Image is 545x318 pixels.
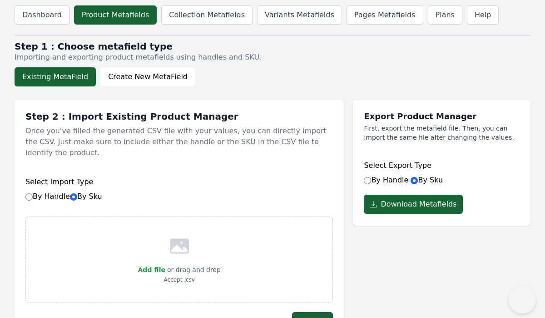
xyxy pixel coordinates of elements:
button: Create New MetaField [100,67,195,86]
h6: Select Export Type [364,160,520,171]
input: By HandleBy Sku [25,193,33,201]
h1: Export Product Manager [364,111,520,122]
h2: Step 1 : Choose metafield type [15,41,530,52]
a: Collection Metafields [161,5,253,25]
input: By Handle [364,177,371,184]
a: Product Metafields [74,5,157,25]
label: By Sku [411,176,443,184]
label: By Sku [70,192,102,201]
label: By Handle [364,176,408,184]
p: Importing and exporting product metafields using handles and SKU. [15,52,530,63]
input: By Sku [411,177,418,184]
p: Once you've filled the generated CSV file with your values, you can directly import the CSV. Just... [25,122,333,162]
h1: Step 2 : Import Existing Product Manager [25,111,333,122]
button: Download Metafields [364,195,462,214]
a: Dashboard [15,5,69,25]
p: or drag and drop [165,264,221,275]
p: Accept .csv [138,275,221,284]
input: By Sku [70,193,77,201]
label: By Handle [25,192,102,201]
h6: Select Import Type [25,177,333,187]
p: First, export the metafield file. Then, you can import the same file after changing the values. [364,124,520,142]
span: Add file [138,266,165,273]
a: Help [467,5,499,25]
iframe: Toggle Customer Support [509,286,536,313]
a: Pages Metafields [347,5,423,25]
a: Variants Metafields [257,5,342,25]
a: Plans [428,5,462,25]
button: Existing MetaField [15,67,96,86]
